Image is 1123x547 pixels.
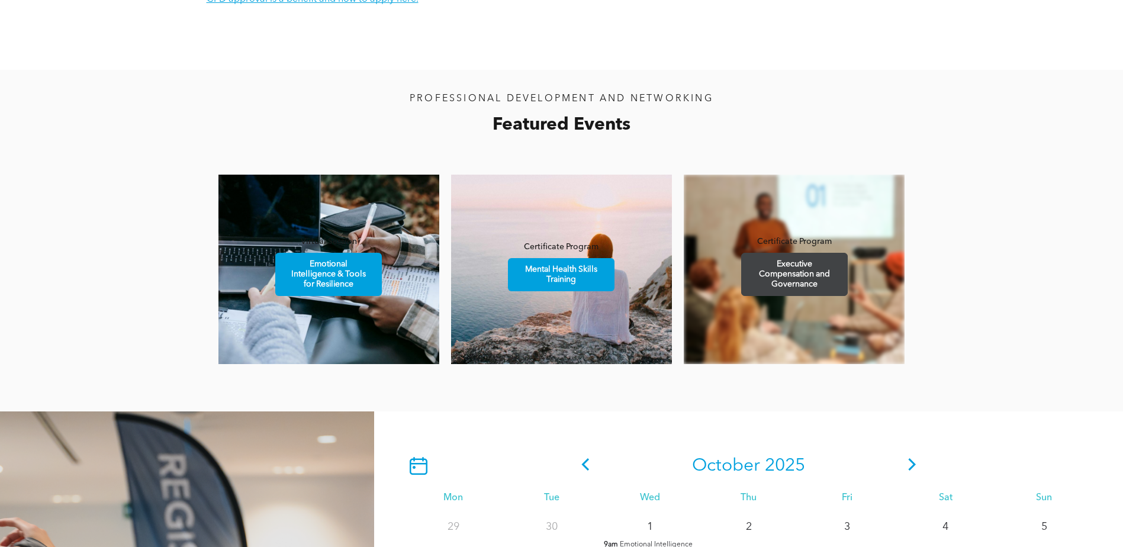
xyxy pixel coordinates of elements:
[836,516,858,538] p: 3
[743,253,846,295] span: Executive Compensation and Governance
[639,516,661,538] p: 1
[508,258,614,291] a: Mental Health Skills Training
[738,516,760,538] p: 2
[1034,516,1055,538] p: 5
[765,457,805,475] span: 2025
[995,493,1093,504] div: Sun
[410,94,713,104] span: PROFESSIONAL DEVELOPMENT AND NETWORKING
[798,493,896,504] div: Fri
[541,516,562,538] p: 30
[443,516,464,538] p: 29
[935,516,956,538] p: 4
[692,457,760,475] span: October
[493,116,630,134] span: Featured Events
[601,493,699,504] div: Wed
[275,253,382,296] a: Emotional Intelligence & Tools for Resilience
[503,493,601,504] div: Tue
[404,493,502,504] div: Mon
[741,253,848,296] a: Executive Compensation and Governance
[510,259,613,291] span: Mental Health Skills Training
[699,493,797,504] div: Thu
[277,253,380,295] span: Emotional Intelligence & Tools for Resilience
[896,493,995,504] div: Sat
